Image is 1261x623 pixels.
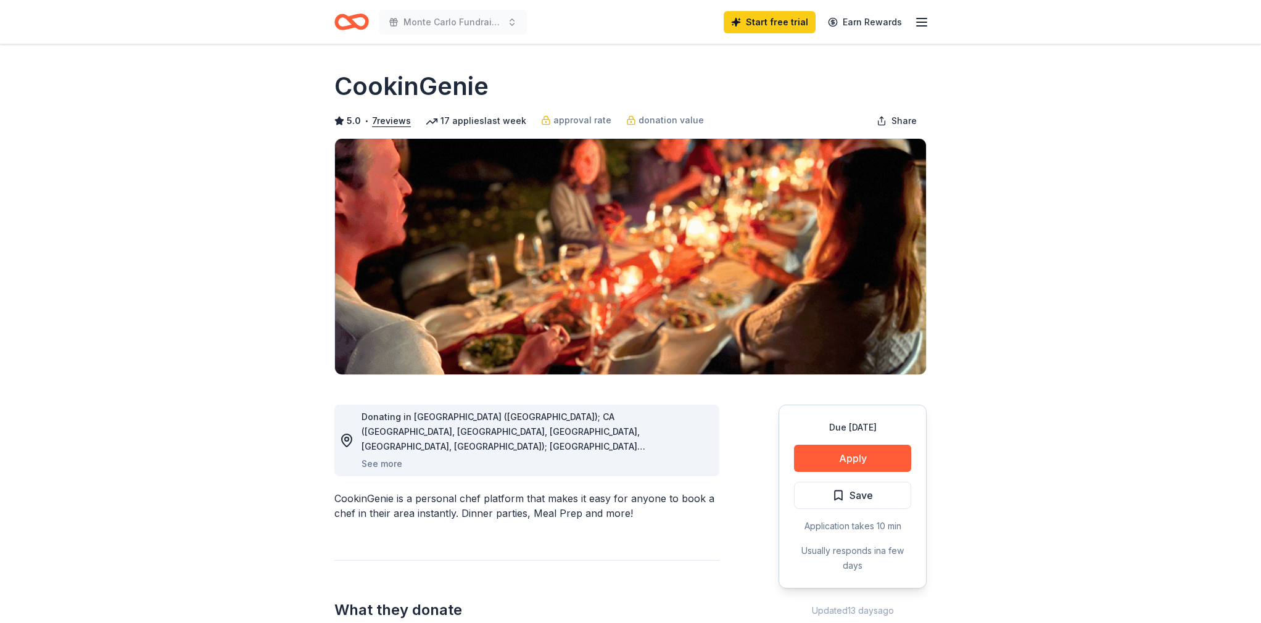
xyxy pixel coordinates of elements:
img: Image for CookinGenie [335,139,926,374]
div: Updated 13 days ago [779,603,927,618]
h1: CookinGenie [334,69,489,104]
span: donation value [639,113,704,128]
span: Save [850,487,873,503]
button: Share [867,109,927,133]
a: Start free trial [724,11,816,33]
div: Usually responds in a few days [794,543,911,573]
span: • [365,116,369,126]
span: 5.0 [347,113,361,128]
a: Earn Rewards [821,11,909,33]
button: Apply [794,445,911,472]
a: Home [334,7,369,36]
span: Share [891,113,917,128]
button: 7reviews [372,113,411,128]
div: 17 applies last week [426,113,526,128]
div: Due [DATE] [794,420,911,435]
button: Monte Carlo Fundraiser Event [379,10,527,35]
div: Application takes 10 min [794,519,911,534]
button: Save [794,482,911,509]
h2: What they donate [334,600,719,620]
button: See more [362,456,402,471]
span: Monte Carlo Fundraiser Event [403,15,502,30]
a: donation value [626,113,704,128]
span: approval rate [553,113,611,128]
a: approval rate [541,113,611,128]
div: CookinGenie is a personal chef platform that makes it easy for anyone to book a chef in their are... [334,491,719,521]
